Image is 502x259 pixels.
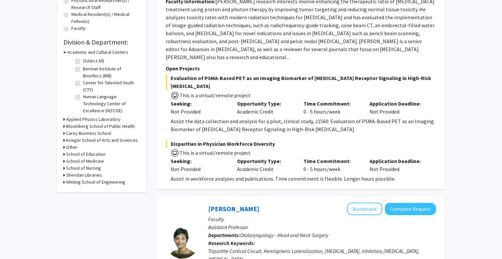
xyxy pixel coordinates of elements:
h3: Bloomberg School of Public Health [66,123,135,130]
label: (Select All) [83,57,104,64]
span: Evaluation of PSMA-Based PET as an Imaging Biomarker of [MEDICAL_DATA] Receptor Signaling in High... [166,74,436,90]
p: Time Commitment: [303,157,360,165]
div: Not Provided [365,100,431,116]
h3: Applied Physics Laboratory [66,116,121,123]
div: Academic Credit [232,100,298,116]
h3: Other [66,144,78,151]
div: Academic Credit [232,157,298,173]
span: This is a virtual/remote project [179,149,251,156]
p: Application Deadline: [370,100,426,108]
p: Time Commitment: [303,100,360,108]
label: Human Language Technology Center of Excellence (HLTCOE) [83,93,138,114]
p: Application Deadline: [370,157,426,165]
label: Medical Resident(s) / Medical Fellow(s) [71,11,140,25]
button: Add Tara Deemyad to Bookmarks [347,203,382,215]
h3: Carey Business School [66,130,111,137]
p: Open Projects [166,64,436,72]
span: This is a virtual/remote project [179,92,251,99]
h3: Academic and Cultural Centers [67,49,128,56]
span: Disparities in Physician Workforce Diversity [166,140,436,148]
label: Berman Institute of Bioethics (BIB) [83,65,138,79]
div: Not Provided [171,165,227,173]
p: Opportunity Type: [237,157,293,165]
label: Faculty [71,25,86,32]
div: Not Provided [171,108,227,116]
iframe: Chat [5,229,28,254]
p: Assistant Professor [208,223,436,231]
h3: School of Education [66,151,106,158]
h3: School of Nursing [66,165,101,172]
div: 0 - 5 hours/week [298,157,365,173]
a: [PERSON_NAME] [208,205,259,213]
p: Opportunity Type: [237,100,293,108]
h2: Division & Department: [63,38,140,46]
p: Seeking: [171,100,227,108]
div: 0 - 5 hours/week [298,100,365,116]
h3: Krieger School of Arts and Sciences [66,137,138,144]
h3: Whiting School of Engineering [66,179,125,186]
label: Center for Talented Youth (CTY) [83,79,138,93]
button: Compose Request to Tara Deemyad [385,203,436,215]
div: Assist in workforce analyses and publications. Time commitment is flexible. Longer hours possible. [171,175,436,183]
div: Assist the data collection and analysis for a pilot, clinical study, J1560: Evaluation of PSMA-Ba... [171,117,436,133]
h3: School of Medicine [66,158,104,165]
span: Otolaryngology - Head and Neck Surgery [240,232,328,238]
p: Faculty [208,215,436,223]
p: Seeking: [171,157,227,165]
b: Research Keywords: [208,240,255,246]
h3: Sheridan Libraries [66,172,102,179]
b: Departments: [208,232,240,238]
div: Not Provided [365,157,431,173]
